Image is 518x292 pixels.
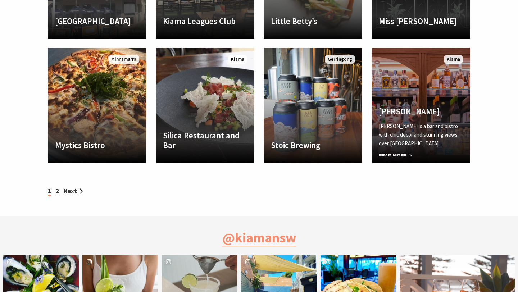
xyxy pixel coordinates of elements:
span: Gerringong [325,55,355,64]
h4: Little Betty’s [271,16,355,26]
span: Read More [379,151,463,160]
a: @kiamansw [222,229,296,246]
span: Kiama [444,55,463,64]
a: 2 [56,187,59,195]
svg: instagram icon [85,258,93,266]
a: Silica Restaurant and Bar Kiama [156,48,254,163]
span: Kiama [228,55,247,64]
h4: Silica Restaurant and Bar [163,131,247,150]
a: Another Image Used Mystics Bistro Minnamurra [48,48,146,163]
h4: [GEOGRAPHIC_DATA] [55,16,139,26]
svg: instagram icon [244,258,252,266]
a: Next [64,187,83,195]
h4: Kiama Leagues Club [163,16,247,26]
a: [PERSON_NAME] [PERSON_NAME] is a bar and bistro with chic decor and stunning views over [GEOGRAPH... [372,48,470,163]
h4: Stoic Brewing [271,140,355,150]
h4: Mystics Bistro [55,140,139,150]
svg: instagram icon [164,258,172,266]
p: [PERSON_NAME] is a bar and bistro with chic decor and stunning views over [GEOGRAPHIC_DATA]… [379,122,463,148]
h4: [PERSON_NAME] [379,106,463,117]
a: Another Image Used Stoic Brewing Gerringong [264,48,362,163]
svg: instagram icon [403,258,410,266]
span: Minnamurra [108,55,139,64]
span: 1 [48,187,51,196]
svg: instagram icon [323,258,331,266]
svg: instagram icon [6,258,14,266]
h4: Miss [PERSON_NAME] [379,16,463,26]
